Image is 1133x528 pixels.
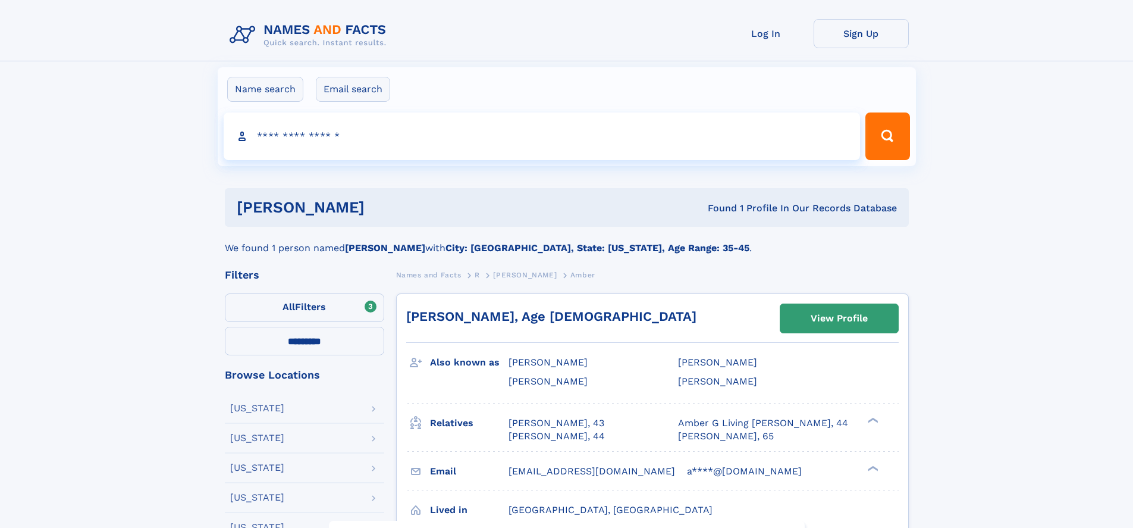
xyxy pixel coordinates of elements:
[230,493,284,502] div: [US_STATE]
[678,430,774,443] a: [PERSON_NAME], 65
[225,293,384,322] label: Filters
[493,271,557,279] span: [PERSON_NAME]
[230,404,284,413] div: [US_STATE]
[430,352,509,373] h3: Also known as
[430,461,509,482] h3: Email
[230,433,284,443] div: [US_STATE]
[224,113,861,160] input: search input
[493,267,557,282] a: [PERSON_NAME]
[227,77,303,102] label: Name search
[225,270,384,280] div: Filters
[509,465,675,477] span: [EMAIL_ADDRESS][DOMAIN_NAME]
[509,430,605,443] a: [PERSON_NAME], 44
[509,357,588,368] span: [PERSON_NAME]
[283,301,295,313] span: All
[536,202,897,215] div: Found 1 Profile In Our Records Database
[509,376,588,387] span: [PERSON_NAME]
[865,416,879,424] div: ❯
[780,304,898,333] a: View Profile
[316,77,390,102] label: Email search
[509,417,604,430] a: [PERSON_NAME], 43
[570,271,595,279] span: Amber
[718,19,814,48] a: Log In
[865,113,909,160] button: Search Button
[430,413,509,433] h3: Relatives
[865,464,879,472] div: ❯
[814,19,909,48] a: Sign Up
[475,267,480,282] a: R
[406,309,696,324] a: [PERSON_NAME], Age [DEMOGRAPHIC_DATA]
[225,227,909,255] div: We found 1 person named with .
[225,19,396,51] img: Logo Names and Facts
[678,357,757,368] span: [PERSON_NAME]
[230,463,284,473] div: [US_STATE]
[678,376,757,387] span: [PERSON_NAME]
[445,242,749,254] b: City: [GEOGRAPHIC_DATA], State: [US_STATE], Age Range: 35-45
[225,370,384,380] div: Browse Locations
[811,305,868,332] div: View Profile
[345,242,425,254] b: [PERSON_NAME]
[678,417,848,430] a: Amber G Living [PERSON_NAME], 44
[509,504,713,515] span: [GEOGRAPHIC_DATA], [GEOGRAPHIC_DATA]
[237,200,536,215] h1: [PERSON_NAME]
[396,267,462,282] a: Names and Facts
[430,500,509,520] h3: Lived in
[475,271,480,279] span: R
